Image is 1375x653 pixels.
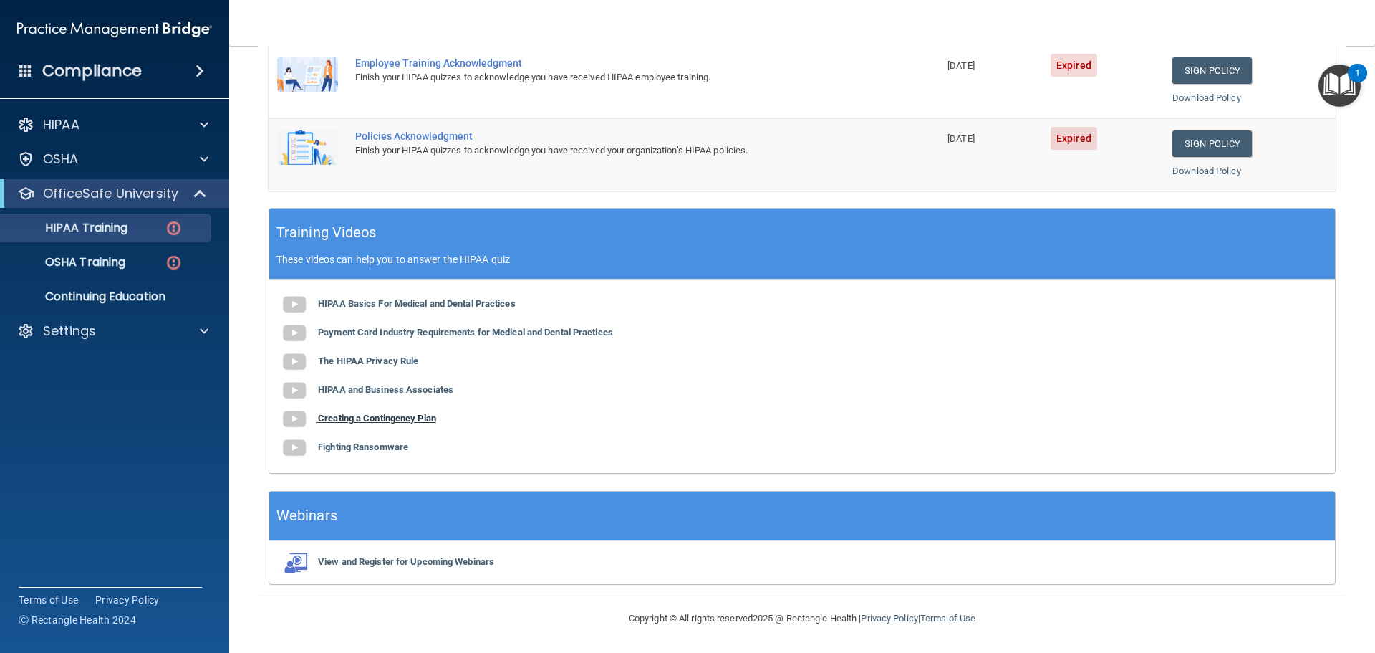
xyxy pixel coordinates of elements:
p: OSHA [43,151,79,168]
a: Terms of Use [920,613,975,624]
a: Settings [17,323,208,340]
span: Expired [1051,127,1097,150]
div: 1 [1355,73,1360,92]
p: OSHA Training [9,255,125,270]
span: [DATE] [947,133,975,144]
img: gray_youtube_icon.38fcd6cc.png [280,376,309,405]
a: Sign Policy [1172,57,1252,84]
a: HIPAA [17,116,208,133]
a: Privacy Policy [95,593,160,607]
div: Employee Training Acknowledgment [355,57,867,69]
a: OfficeSafe University [17,185,208,202]
a: Download Policy [1172,92,1241,103]
img: danger-circle.6113f641.png [165,219,183,237]
div: Policies Acknowledgment [355,130,867,142]
img: gray_youtube_icon.38fcd6cc.png [280,348,309,376]
b: Payment Card Industry Requirements for Medical and Dental Practices [318,327,613,338]
div: Finish your HIPAA quizzes to acknowledge you have received your organization’s HIPAA policies. [355,142,867,159]
img: webinarIcon.c7ebbf15.png [280,552,309,573]
a: Sign Policy [1172,130,1252,157]
a: Download Policy [1172,166,1241,176]
div: Finish your HIPAA quizzes to acknowledge you have received HIPAA employee training. [355,69,867,86]
span: Expired [1051,54,1097,77]
div: Copyright © All rights reserved 2025 @ Rectangle Health | | [541,596,1063,642]
img: gray_youtube_icon.38fcd6cc.png [280,290,309,319]
p: HIPAA Training [9,221,127,235]
b: Fighting Ransomware [318,442,408,452]
button: Open Resource Center, 1 new notification [1318,65,1361,107]
b: Creating a Contingency Plan [318,413,436,424]
span: [DATE] [947,60,975,71]
b: The HIPAA Privacy Rule [318,356,418,366]
span: Ⓒ Rectangle Health 2024 [19,613,136,627]
a: OSHA [17,151,208,168]
img: danger-circle.6113f641.png [165,254,183,272]
p: Continuing Education [9,290,205,304]
img: gray_youtube_icon.38fcd6cc.png [280,434,309,462]
p: Settings [43,323,96,340]
img: PMB logo [17,15,212,44]
p: OfficeSafe University [43,185,178,202]
img: gray_youtube_icon.38fcd6cc.png [280,319,309,348]
p: HIPAA [43,116,79,133]
a: Privacy Policy [861,613,917,624]
p: These videos can help you to answer the HIPAA quiz [276,254,1328,265]
img: gray_youtube_icon.38fcd6cc.png [280,405,309,434]
b: View and Register for Upcoming Webinars [318,556,494,567]
b: HIPAA Basics For Medical and Dental Practices [318,298,516,309]
b: HIPAA and Business Associates [318,384,453,395]
a: Terms of Use [19,593,78,607]
h5: Webinars [276,503,337,528]
h5: Training Videos [276,220,377,245]
h4: Compliance [42,61,142,81]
